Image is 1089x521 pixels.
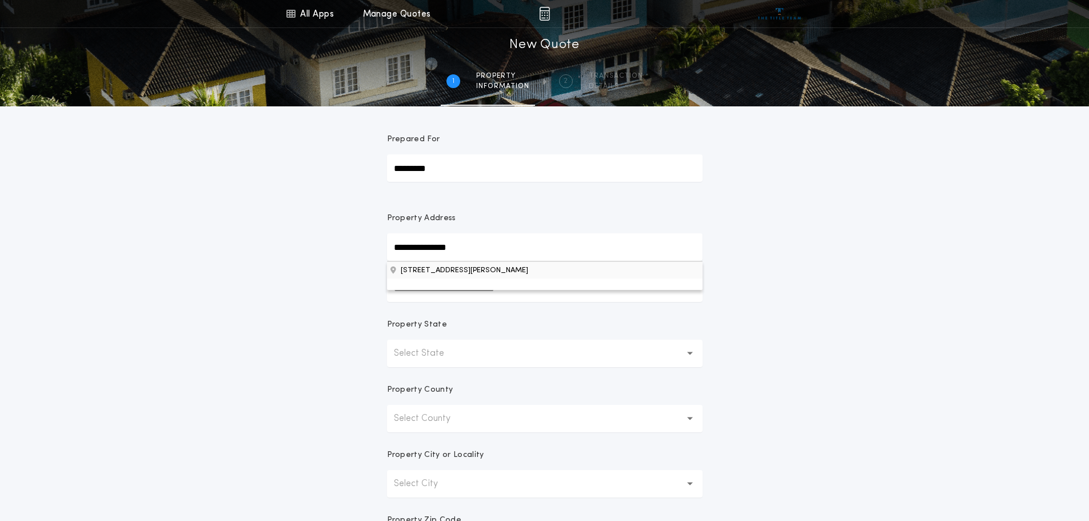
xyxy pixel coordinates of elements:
p: Select County [394,412,469,425]
span: Property [476,71,529,81]
p: Property City or Locality [387,450,484,461]
p: Property Address [387,213,703,224]
img: img [539,7,550,21]
span: information [476,82,529,91]
h2: 1 [452,77,454,86]
span: details [589,82,643,91]
p: Property State [387,319,447,331]
span: Transaction [589,71,643,81]
button: Property Address [387,261,703,279]
h2: 2 [564,77,568,86]
button: Select City [387,470,703,498]
p: Select City [394,477,456,491]
p: Property County [387,384,453,396]
button: Select County [387,405,703,432]
input: Prepared For [387,154,703,182]
h1: New Quote [509,36,579,54]
img: vs-icon [758,8,801,19]
p: Prepared For [387,134,440,145]
p: Select State [394,347,462,360]
button: Select State [387,340,703,367]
